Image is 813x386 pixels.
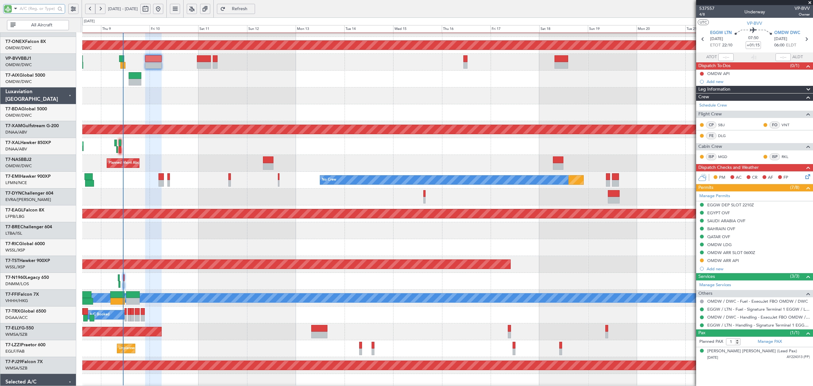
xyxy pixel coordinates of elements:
[698,273,715,280] span: Services
[699,282,731,288] a: Manage Services
[5,129,27,135] a: DNAA/ABV
[5,107,47,111] a: T7-BDAGlobal 5000
[5,39,25,44] span: T7-ONEX
[748,35,758,41] span: 07:50
[707,79,810,84] div: Add new
[5,208,44,212] a: T7-EAGLFalcon 8X
[5,56,21,61] span: VP-BVV
[5,180,27,186] a: LFMN/NCE
[5,45,32,51] a: OMDW/DWC
[539,25,588,33] div: Sat 18
[5,191,22,196] span: T7-DYN
[101,25,150,33] div: Thu 9
[698,329,705,337] span: Pax
[699,193,730,199] a: Manage Permits
[5,225,20,229] span: T7-BRE
[5,292,18,297] span: T7-FFI
[5,141,51,145] a: T7-XALHawker 850XP
[707,202,754,208] div: EGGW DEP SLOT 2210Z
[699,12,715,17] span: 4/8
[90,310,110,320] div: A/C Booked
[707,307,810,312] a: EGGW / LTN - Fuel - Signature Terminal 1 EGGW / LTN
[5,258,50,263] a: T7-TSTHawker 900XP
[442,25,490,33] div: Thu 16
[5,332,27,337] a: WMSA/SZB
[5,343,21,347] span: T7-LZZI
[5,343,45,347] a: T7-LZZIPraetor 600
[698,184,713,191] span: Permits
[685,25,734,33] div: Tue 21
[710,30,732,36] span: EGGW LTN
[707,266,810,272] div: Add new
[490,25,539,33] div: Fri 17
[217,4,255,14] button: Refresh
[5,275,25,280] span: T7-N1960
[5,264,25,270] a: WSSL/XSP
[5,157,31,162] a: T7-NASBBJ2
[707,226,735,231] div: BAHRAIN OVF
[718,154,732,160] a: MGD
[5,365,27,371] a: WMSA/SZB
[707,242,732,247] div: OMDW LDG
[5,191,53,196] a: T7-DYNChallenger 604
[698,86,730,93] span: Leg Information
[795,12,810,17] span: Owner
[774,30,800,36] span: OMDW DWC
[698,143,722,150] span: Cabin Crew
[790,184,799,191] span: (7/8)
[5,281,29,287] a: DNMM/LOS
[20,4,56,13] input: A/C (Reg. or Type)
[706,54,717,60] span: ATOT
[698,93,709,101] span: Crew
[296,25,344,33] div: Mon 13
[5,309,20,314] span: T7-TRX
[5,225,52,229] a: T7-BREChallenger 604
[706,132,716,139] div: FE
[636,25,685,33] div: Mon 20
[5,79,32,85] a: OMDW/DWC
[5,231,22,236] a: LTBA/ISL
[5,124,59,128] a: T7-XAMGulfstream G-200
[736,175,742,181] span: AC
[5,107,21,111] span: T7-BDA
[707,250,755,255] div: OMDW ARR SLOT 0600Z
[707,218,745,224] div: SAUDI ARABIA OVF
[247,25,296,33] div: Sun 12
[698,19,709,25] button: UTC
[150,25,198,33] div: Fri 10
[5,124,22,128] span: T7-XAM
[719,175,725,181] span: PM
[5,208,24,212] span: T7-EAGL
[5,326,21,330] span: T7-ELLY
[718,53,734,61] input: --:--
[698,62,730,70] span: Dispatch To-Dos
[7,20,69,30] button: All Aircraft
[718,122,732,128] a: SBJ
[707,299,808,304] a: OMDW / DWC - Fuel - ExecuJet FBO OMDW / DWC
[344,25,393,33] div: Tue 14
[782,154,796,160] a: RKL
[5,309,46,314] a: T7-TRXGlobal 6500
[5,292,39,297] a: T7-FFIFalcon 7X
[698,290,712,297] span: Others
[84,19,95,24] div: [DATE]
[699,5,715,12] span: 537557
[769,153,780,160] div: ISP
[5,174,20,179] span: T7-EMI
[707,322,810,328] a: EGGW / LTN - Handling - Signature Terminal 1 EGGW / LTN
[699,339,723,345] label: Planned PAX
[707,258,739,263] div: OMDW ARR API
[109,158,180,168] div: Planned Maint Abuja ([PERSON_NAME] Intl)
[783,175,788,181] span: FP
[5,174,51,179] a: T7-EMIHawker 900XP
[198,25,247,33] div: Sat 11
[227,7,253,11] span: Refresh
[790,329,799,336] span: (1/1)
[5,298,28,304] a: VHHH/HKG
[722,42,732,49] span: 22:10
[5,360,22,364] span: T7-PJ29
[5,360,43,364] a: T7-PJ29Falcon 7X
[707,234,730,239] div: QATAR OVF
[707,348,797,355] div: [PERSON_NAME] [PERSON_NAME] (Lead Pax)
[744,9,765,15] div: Underway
